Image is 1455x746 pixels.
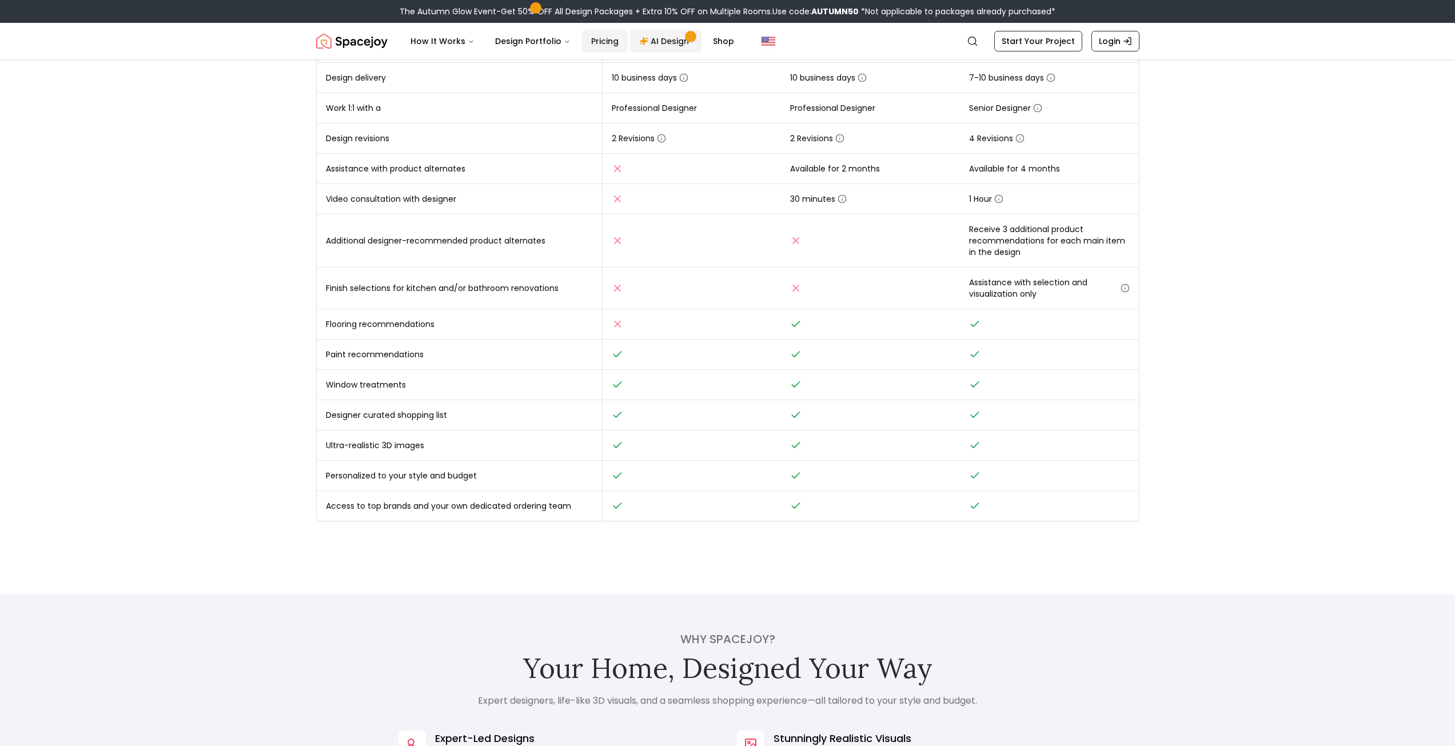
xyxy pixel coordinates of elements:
[790,133,844,144] span: 2 Revisions
[630,30,701,53] a: AI Design
[316,23,1139,59] nav: Global
[317,461,603,491] td: Personalized to your style and budget
[781,154,960,184] td: Available for 2 months
[317,309,603,340] td: Flooring recommendations
[317,154,603,184] td: Assistance with product alternates
[960,154,1139,184] td: Available for 4 months
[969,277,1130,300] span: Assistance with selection and visualization only
[317,491,603,521] td: Access to top brands and your own dedicated ordering team
[704,30,743,53] a: Shop
[790,102,875,114] span: Professional Designer
[472,694,984,708] p: Expert designers, life-like 3D visuals, and a seamless shopping experience—all tailored to your s...
[969,72,1055,83] span: 7-10 business days
[317,370,603,400] td: Window treatments
[317,340,603,370] td: Paint recommendations
[317,214,603,268] td: Additional designer-recommended product alternates
[969,133,1025,144] span: 4 Revisions
[400,6,1055,17] div: The Autumn Glow Event-Get 50% OFF All Design Packages + Extra 10% OFF on Multiple Rooms.
[859,6,1055,17] span: *Not applicable to packages already purchased*
[401,30,484,53] button: How It Works
[317,123,603,154] td: Design revisions
[401,30,743,53] nav: Main
[1091,31,1139,51] a: Login
[317,400,603,430] td: Designer curated shopping list
[317,63,603,93] td: Design delivery
[811,6,859,17] b: AUTUMN50
[762,34,775,48] img: United States
[317,430,603,461] td: Ultra-realistic 3D images
[316,30,388,53] img: Spacejoy Logo
[317,268,603,309] td: Finish selections for kitchen and/or bathroom renovations
[960,214,1139,268] td: Receive 3 additional product recommendations for each main item in the design
[612,102,697,114] span: Professional Designer
[612,72,688,83] span: 10 business days
[790,72,867,83] span: 10 business days
[472,631,984,647] h4: Why Spacejoy?
[969,102,1042,114] span: Senior Designer
[612,133,666,144] span: 2 Revisions
[582,30,628,53] a: Pricing
[772,6,859,17] span: Use code:
[472,652,984,685] h2: Your Home, Designed Your Way
[317,93,603,123] td: Work 1:1 with a
[969,193,1003,205] span: 1 Hour
[316,30,388,53] a: Spacejoy
[486,30,580,53] button: Design Portfolio
[317,184,603,214] td: Video consultation with designer
[994,31,1082,51] a: Start Your Project
[790,193,847,205] span: 30 minutes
